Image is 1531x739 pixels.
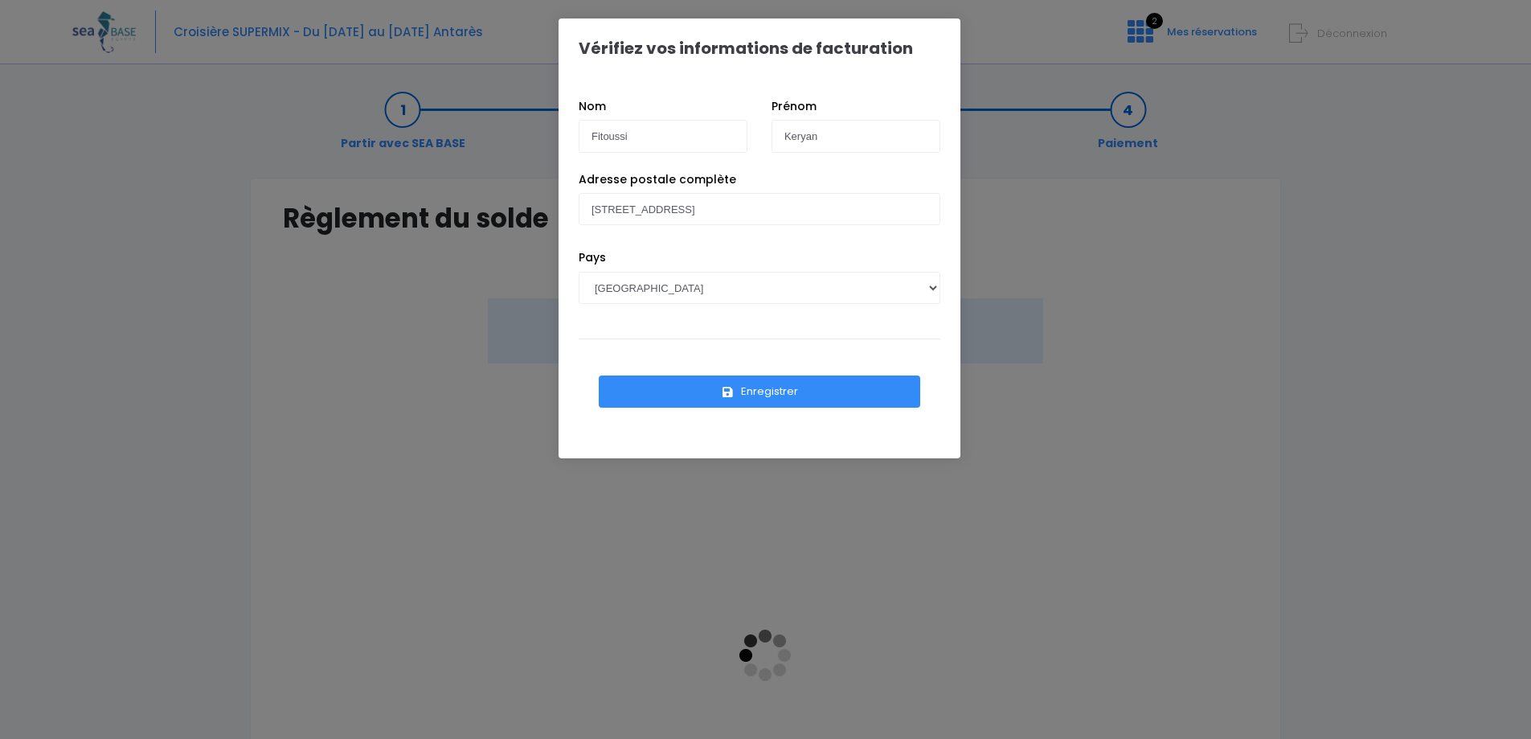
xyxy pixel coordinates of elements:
label: Nom [579,98,606,115]
label: Adresse postale complète [579,171,736,188]
label: Prénom [772,98,817,115]
button: Enregistrer [599,376,920,408]
h1: Vérifiez vos informations de facturation [579,39,913,58]
label: Pays [579,249,606,266]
